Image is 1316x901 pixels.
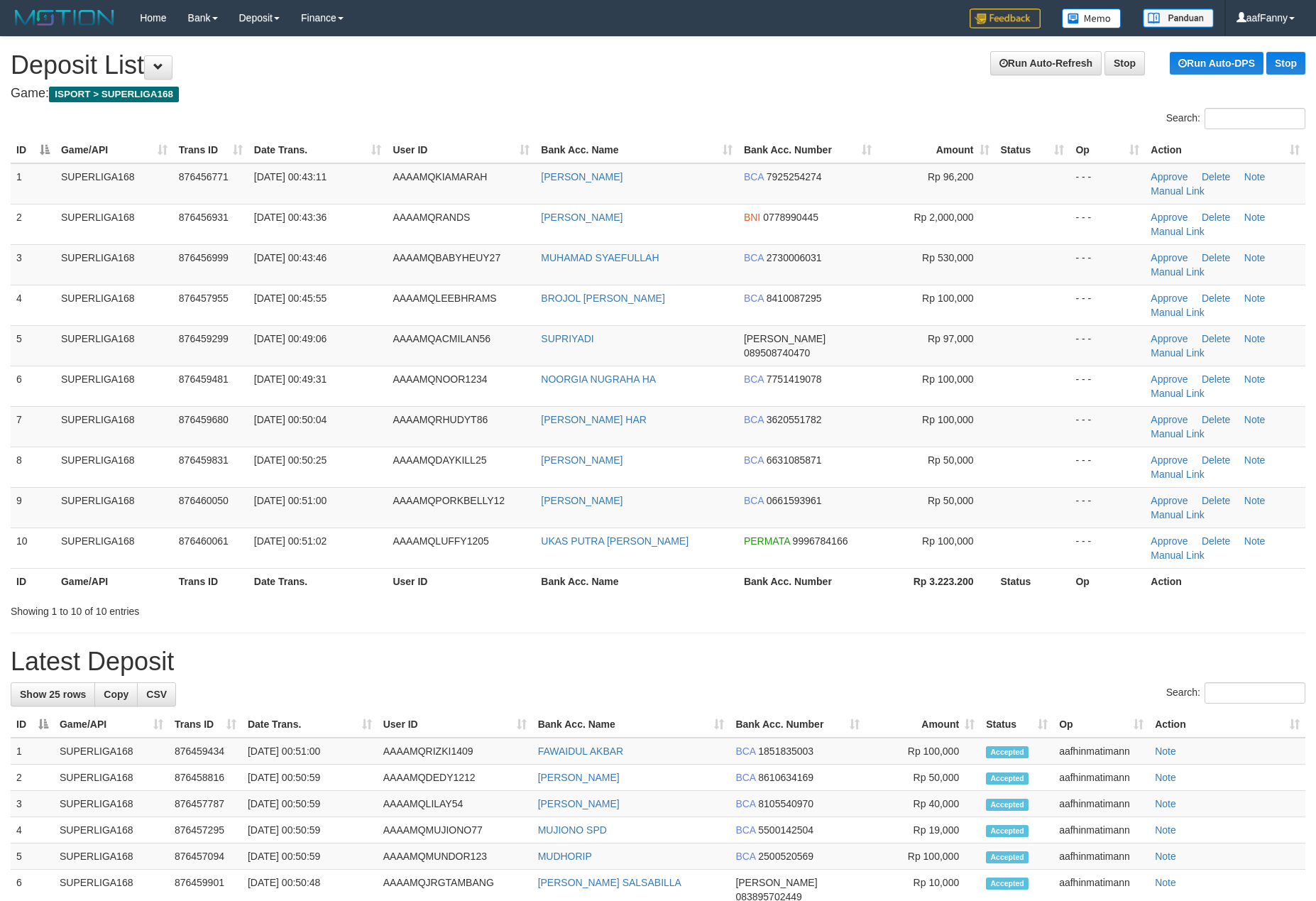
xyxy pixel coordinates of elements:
[1151,495,1188,506] a: Approve
[1202,293,1230,304] a: Delete
[11,7,119,28] img: MOTION_logo.png
[1151,266,1205,278] a: Manual Link
[11,51,1305,80] h1: Deposit List
[1202,171,1230,182] a: Delete
[254,535,327,547] span: [DATE] 00:51:02
[11,87,1305,101] h4: Game:
[55,163,173,204] td: SUPERLIGA168
[1202,373,1230,385] a: Delete
[55,528,173,568] td: SUPERLIGA168
[541,373,656,385] a: NOORGIA NUGRAHA HA
[1166,682,1305,704] label: Search:
[865,738,980,765] td: Rp 100,000
[387,137,535,163] th: User ID: activate to sort column ascending
[378,817,532,843] td: AAAAMQMUJIONO77
[1151,550,1205,561] a: Manual Link
[922,373,973,385] span: Rp 100,000
[1151,293,1188,304] a: Approve
[173,568,248,594] th: Trans ID
[11,648,1305,676] h1: Latest Deposit
[11,568,55,594] th: ID
[1053,843,1149,870] td: aafhinmatimann
[1205,108,1305,129] input: Search:
[995,137,1070,163] th: Status: activate to sort column ascending
[1145,568,1305,594] th: Action
[928,171,974,182] span: Rp 96,200
[11,137,55,163] th: ID: activate to sort column descending
[11,325,55,366] td: 5
[735,824,755,836] span: BCA
[1244,171,1266,182] a: Note
[248,568,388,594] th: Date Trans.
[877,568,995,594] th: Rp 3.223.200
[11,765,54,791] td: 2
[1244,454,1266,466] a: Note
[922,414,973,425] span: Rp 100,000
[535,137,738,163] th: Bank Acc. Name: activate to sort column ascending
[20,689,86,700] span: Show 25 rows
[1053,817,1149,843] td: aafhinmatimann
[1151,347,1205,359] a: Manual Link
[538,877,681,888] a: [PERSON_NAME] SALSABILLA
[11,791,54,817] td: 3
[169,711,242,738] th: Trans ID: activate to sort column ascending
[1151,414,1188,425] a: Approve
[1155,851,1176,862] a: Note
[986,799,1029,811] span: Accepted
[254,414,327,425] span: [DATE] 00:50:04
[378,711,532,738] th: User ID: activate to sort column ascending
[393,414,488,425] span: AAAAMQRHUDYT86
[541,171,623,182] a: [PERSON_NAME]
[1244,293,1266,304] a: Note
[1151,535,1188,547] a: Approve
[393,495,505,506] span: AAAAMQPORKBELLY12
[767,252,822,263] span: Copy 2730006031 to clipboard
[179,212,229,223] span: 876456931
[11,204,55,244] td: 2
[54,791,169,817] td: SUPERLIGA168
[922,252,973,263] span: Rp 530,000
[928,454,974,466] span: Rp 50,000
[1244,252,1266,263] a: Note
[865,765,980,791] td: Rp 50,000
[11,244,55,285] td: 3
[538,772,620,783] a: [PERSON_NAME]
[928,333,974,344] span: Rp 97,000
[11,599,538,618] div: Showing 1 to 10 of 10 entries
[1151,171,1188,182] a: Approve
[1155,772,1176,783] a: Note
[248,137,388,163] th: Date Trans.: activate to sort column ascending
[758,824,813,836] span: Copy 5500142504 to clipboard
[541,495,623,506] a: [PERSON_NAME]
[922,293,973,304] span: Rp 100,000
[55,406,173,447] td: SUPERLIGA168
[1070,204,1145,244] td: - - -
[744,454,764,466] span: BCA
[393,454,486,466] span: AAAAMQDAYKILL25
[1151,307,1205,318] a: Manual Link
[1053,765,1149,791] td: aafhinmatimann
[1104,51,1145,75] a: Stop
[1166,108,1305,129] label: Search:
[1151,428,1205,439] a: Manual Link
[744,495,764,506] span: BCA
[55,487,173,528] td: SUPERLIGA168
[242,711,378,738] th: Date Trans.: activate to sort column ascending
[538,824,607,836] a: MUJIONO SPD
[179,171,229,182] span: 876456771
[393,333,490,344] span: AAAAMQACMILAN56
[1205,682,1305,704] input: Search:
[1070,325,1145,366] td: - - -
[744,212,760,223] span: BNI
[179,535,229,547] span: 876460061
[137,682,176,706] a: CSV
[541,293,665,304] a: BROJOL [PERSON_NAME]
[49,87,179,102] span: ISPORT > SUPERLIGA168
[393,535,488,547] span: AAAAMQLUFFY1205
[146,689,167,700] span: CSV
[254,293,327,304] span: [DATE] 00:45:55
[735,772,755,783] span: BCA
[11,366,55,406] td: 6
[94,682,138,706] a: Copy
[1155,798,1176,809] a: Note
